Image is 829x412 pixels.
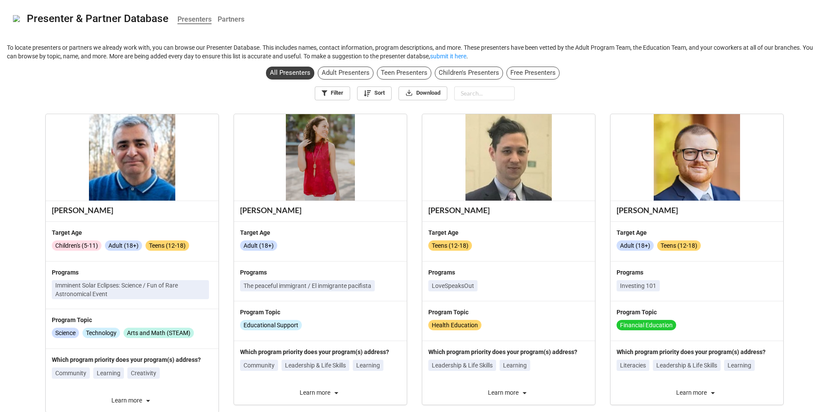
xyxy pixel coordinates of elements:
[234,387,407,398] div: Learn more
[240,240,277,251] div: Adult (18+)
[52,356,201,363] b: Which program priority does your program(s) address?
[318,67,373,80] div: Adult Presenters
[432,281,474,290] p: LoveSpeaksOut
[617,229,647,236] b: Target Age
[428,309,468,316] b: Program Topic
[617,309,657,316] b: Program Topic
[430,53,466,60] a: submit it here
[52,328,79,338] div: Science
[454,86,515,100] input: Search...
[244,281,371,290] p: The peaceful immigrant / El inmigrante pacifista
[177,15,212,24] b: Presenters
[657,240,701,251] div: Teens (12-18)
[89,114,175,201] img: uIaTD0OxBaAzfug_LSTDcECeuWrbAI0CiHag1JuPmVk
[244,361,275,370] p: Community
[428,240,472,251] div: Teens (12-18)
[617,205,777,215] div: [PERSON_NAME]
[617,348,766,355] b: Which program priority does your program(s) address?
[377,67,431,80] div: Teen Presenters
[617,269,643,276] b: Programs
[52,316,92,323] b: Program Topic
[82,328,120,338] div: Technology
[52,205,212,215] div: [PERSON_NAME]
[266,67,314,80] div: All Presenters
[654,114,740,201] img: UrsA8IQS0NIAzeEt_eluns-V3zq1mJXzELwW8-maPac
[315,86,350,100] a: Filter
[240,320,302,330] div: Educational Support
[123,328,194,338] div: Arts and Math (STEAM)
[432,361,493,370] p: Leadership & Life Skills
[506,67,560,80] div: Free Presenters
[27,13,168,24] div: Presenter & Partner Database
[286,114,354,201] img: mHLjwsCdj1DbK7xhlLp1RE8wZPdPiNEL8Dw_asEQ1R4
[428,320,481,330] div: Health Education
[105,240,142,251] div: Adult (18+)
[356,361,380,370] p: Learning
[240,229,270,236] b: Target Age
[52,240,101,251] div: Children's (5-11)
[7,43,822,61] p: To locate presenters or partners we already work with, you can browse our Presenter Database. Thi...
[357,86,392,100] a: Sort
[240,205,401,215] div: [PERSON_NAME]
[55,281,206,298] p: Imminent Solar Eclipses: Science / Fun of Rare Astronomical Event
[617,240,654,251] div: Adult (18+)
[240,348,389,355] b: Which program priority does your program(s) address?
[620,281,656,290] p: Investing 101
[285,361,346,370] p: Leadership & Life Skills
[428,269,455,276] b: Programs
[399,86,447,100] a: Download
[728,361,751,370] p: Learning
[656,361,717,370] p: Leadership & Life Skills
[174,11,215,28] a: Presenters
[611,387,783,398] div: Learn more
[46,395,218,406] div: Learn more
[131,369,156,377] p: Creativity
[55,369,86,377] p: Community
[52,269,79,276] b: Programs
[435,67,503,80] div: Children's Presenters
[620,361,646,370] p: Literacies
[240,269,267,276] b: Programs
[146,240,189,251] div: Teens (12-18)
[503,361,527,370] p: Learning
[215,11,247,28] a: Partners
[97,369,120,377] p: Learning
[13,15,20,22] img: logo.png
[422,387,595,398] div: Learn more
[428,348,577,355] b: Which program priority does your program(s) address?
[465,114,552,201] img: G2OYheXRfu4XnmUswHxKaQOniLahFinZ5xEBMNGVAxg
[428,205,589,215] div: [PERSON_NAME]
[617,320,676,330] div: Financial Education
[52,229,82,236] b: Target Age
[240,309,280,316] b: Program Topic
[218,15,244,23] b: Partners
[428,229,459,236] b: Target Age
